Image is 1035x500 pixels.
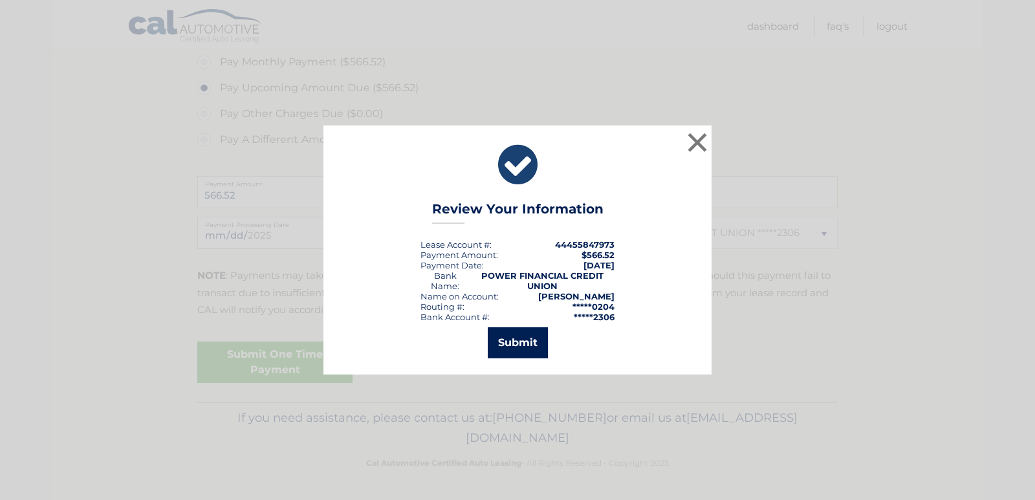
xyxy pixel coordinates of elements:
[420,312,490,322] div: Bank Account #:
[488,327,548,358] button: Submit
[420,260,482,270] span: Payment Date
[684,129,710,155] button: ×
[481,270,604,291] strong: POWER FINANCIAL CREDIT UNION
[583,260,615,270] span: [DATE]
[555,239,615,250] strong: 44455847973
[582,250,615,260] span: $566.52
[420,239,492,250] div: Lease Account #:
[420,291,499,301] div: Name on Account:
[420,260,484,270] div: :
[420,301,464,312] div: Routing #:
[420,250,498,260] div: Payment Amount:
[432,201,604,224] h3: Review Your Information
[420,270,470,291] div: Bank Name:
[538,291,615,301] strong: [PERSON_NAME]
